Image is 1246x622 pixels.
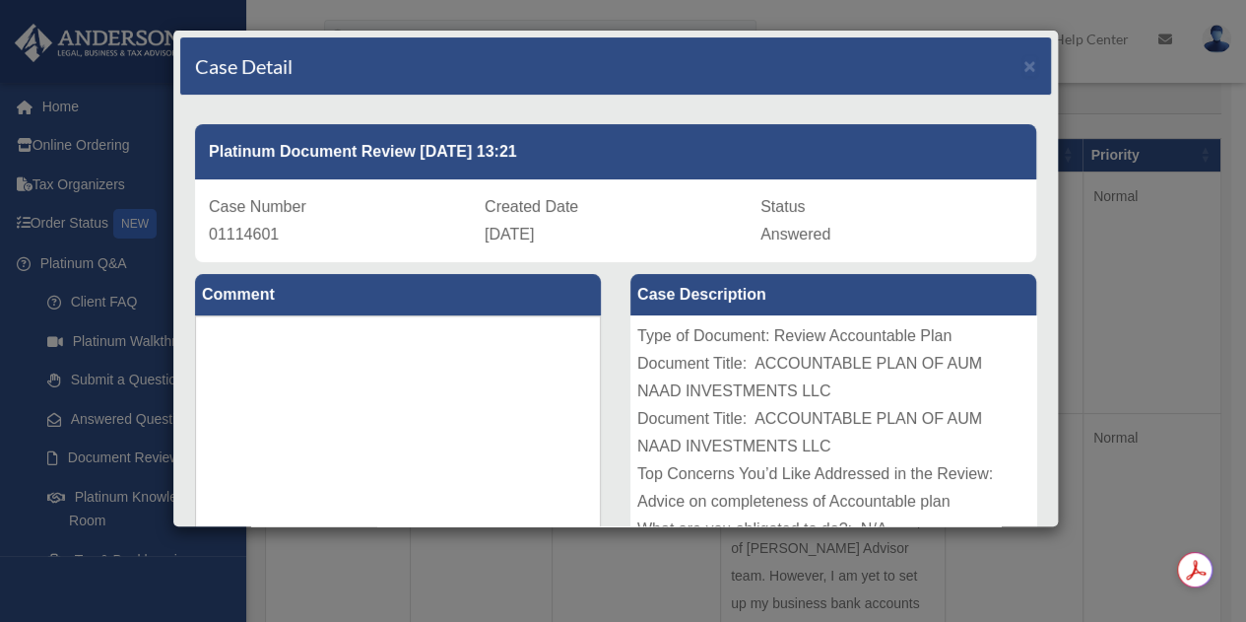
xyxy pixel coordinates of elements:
span: [DATE] [485,226,534,242]
h4: Case Detail [195,52,293,80]
span: Answered [760,226,830,242]
span: Status [760,198,805,215]
label: Case Description [630,274,1036,315]
div: Platinum Document Review [DATE] 13:21 [195,124,1036,179]
span: Created Date [485,198,578,215]
button: Close [1023,55,1036,76]
span: × [1023,54,1036,77]
label: Comment [195,274,601,315]
span: Case Number [209,198,306,215]
div: Type of Document: Review Accountable Plan Document Title: ACCOUNTABLE PLAN OF AUM NAAD INVESTMENT... [630,315,1036,611]
span: 01114601 [209,226,279,242]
